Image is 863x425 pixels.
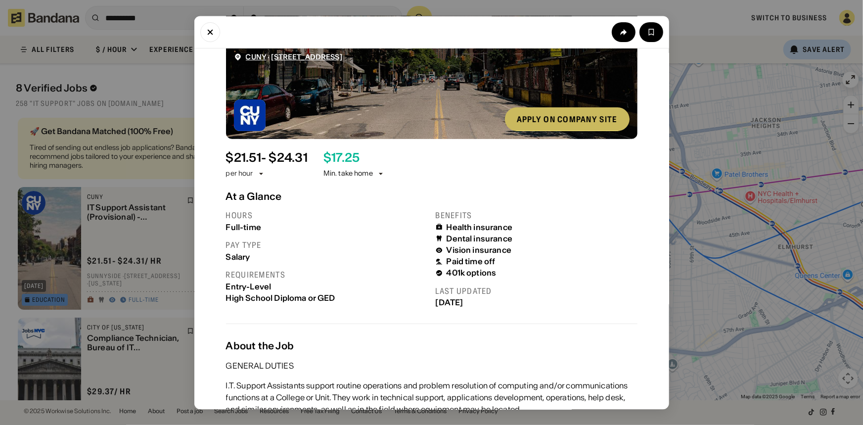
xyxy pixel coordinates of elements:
div: Benefits [436,210,637,220]
div: Pay type [226,239,428,250]
div: Full-time [226,222,428,232]
div: Salary [226,252,428,261]
div: Health insurance [447,222,513,232]
div: Min. take home [323,169,385,179]
span: [STREET_ADDRESS] [271,52,342,61]
div: Requirements [226,269,428,280]
div: per hour [226,169,253,179]
div: 401k options [447,268,497,278]
div: Vision insurance [447,245,512,255]
div: Hours [226,210,428,220]
div: $ 21.51 - $24.31 [226,150,308,165]
div: At a Glance [226,190,637,202]
div: · [246,52,342,61]
div: $ 17.25 [323,150,360,165]
span: CUNY [246,52,267,61]
div: [DATE] [436,298,637,307]
div: High School Diploma or GED [226,293,428,302]
div: Dental insurance [447,234,513,243]
div: I.T. Support Assistants support routine operations and problem resolution of computing and/or com... [226,379,637,415]
button: Close [200,22,220,42]
img: CUNY logo [234,99,266,131]
div: Last updated [436,285,637,296]
div: Entry-Level [226,282,428,291]
div: Apply on company site [517,115,618,123]
div: Paid time off [447,257,496,266]
div: GENERAL DUTIES [226,359,294,371]
div: About the Job [226,339,637,351]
